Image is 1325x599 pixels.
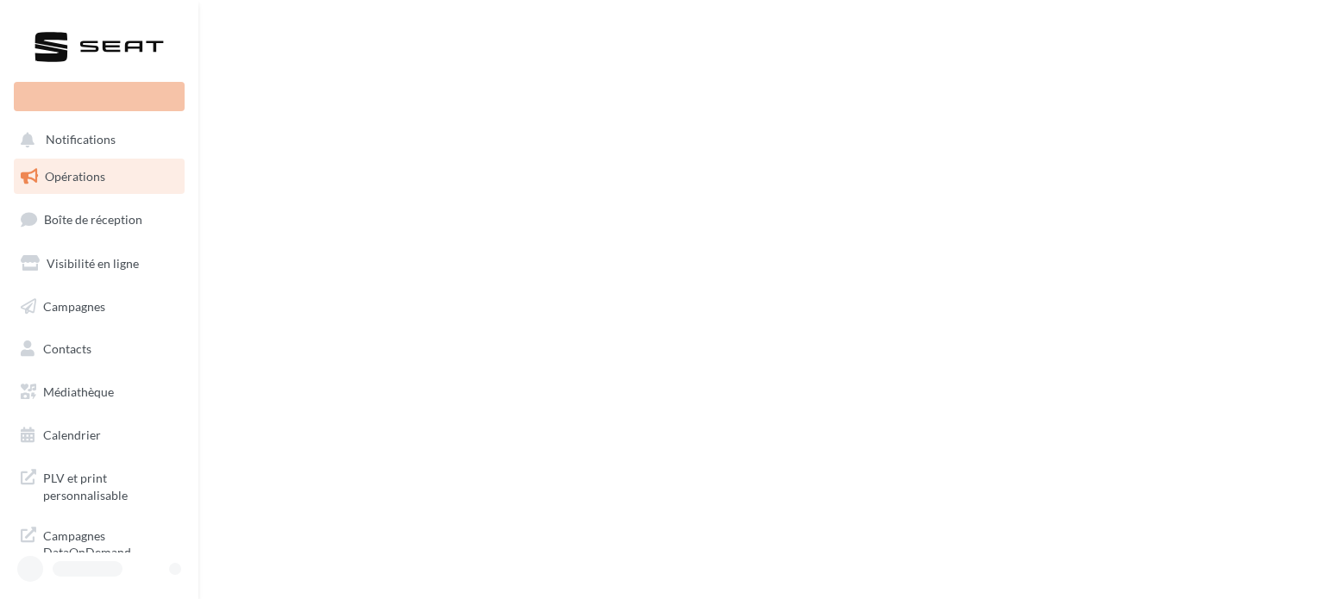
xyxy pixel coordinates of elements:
a: Médiathèque [10,374,188,410]
span: Campagnes DataOnDemand [43,524,178,561]
span: Médiathèque [43,384,114,399]
span: PLV et print personnalisable [43,466,178,503]
span: Boîte de réception [44,212,142,227]
span: Opérations [45,169,105,184]
a: PLV et print personnalisable [10,459,188,510]
a: Contacts [10,331,188,367]
a: Boîte de réception [10,201,188,238]
span: Campagnes [43,298,105,313]
a: Campagnes [10,289,188,325]
span: Notifications [46,133,116,147]
span: Calendrier [43,427,101,442]
a: Opérations [10,159,188,195]
span: Contacts [43,341,91,356]
a: Visibilité en ligne [10,246,188,282]
div: Nouvelle campagne [14,82,185,111]
a: Campagnes DataOnDemand [10,517,188,568]
a: Calendrier [10,417,188,453]
span: Visibilité en ligne [47,256,139,271]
